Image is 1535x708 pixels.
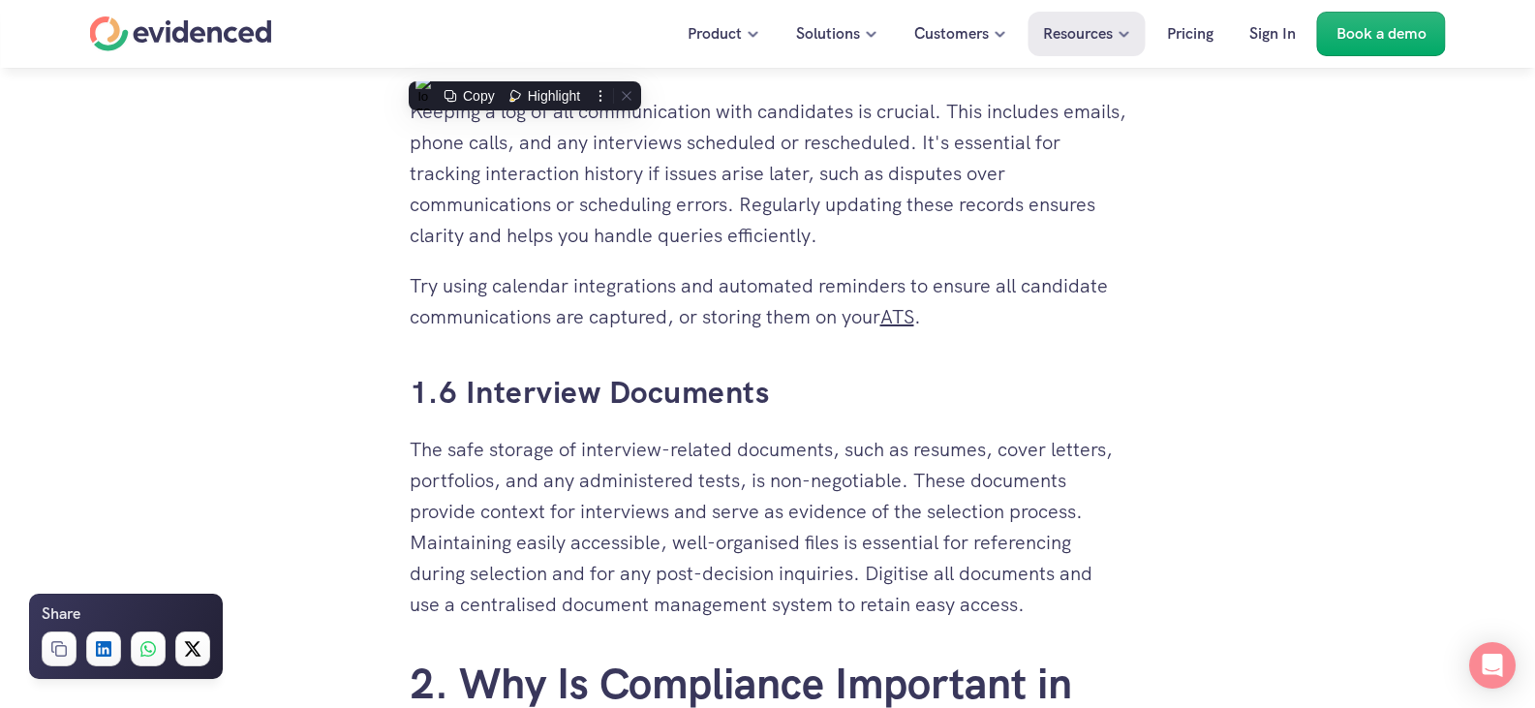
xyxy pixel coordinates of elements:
p: Sign In [1249,21,1296,46]
p: Try using calendar integrations and automated reminders to ensure all candidate communications ar... [410,270,1126,332]
div: Open Intercom Messenger [1469,642,1516,689]
a: Home [90,16,272,51]
a: Pricing [1152,12,1228,56]
p: Customers [914,21,989,46]
h4: Find out how mature your hiring process is [500,89,864,120]
a: ATS [880,304,914,329]
p: Keeping a log of all communication with candidates is crucial. This includes emails, phone calls,... [410,96,1126,251]
p: Book a demo [1336,21,1427,46]
a: 1.6 Interview Documents [410,372,770,413]
h6: Share [42,601,80,627]
a: Take the quiz [883,82,1036,127]
p: Resources [1043,21,1113,46]
p: Pricing [1167,21,1213,46]
a: Sign In [1235,12,1310,56]
a: Book a demo [1317,12,1446,56]
p: Product [688,21,742,46]
p: Solutions [796,21,860,46]
p: Take the quiz [903,92,993,117]
p: The safe storage of interview-related documents, such as resumes, cover letters, portfolios, and ... [410,434,1126,620]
